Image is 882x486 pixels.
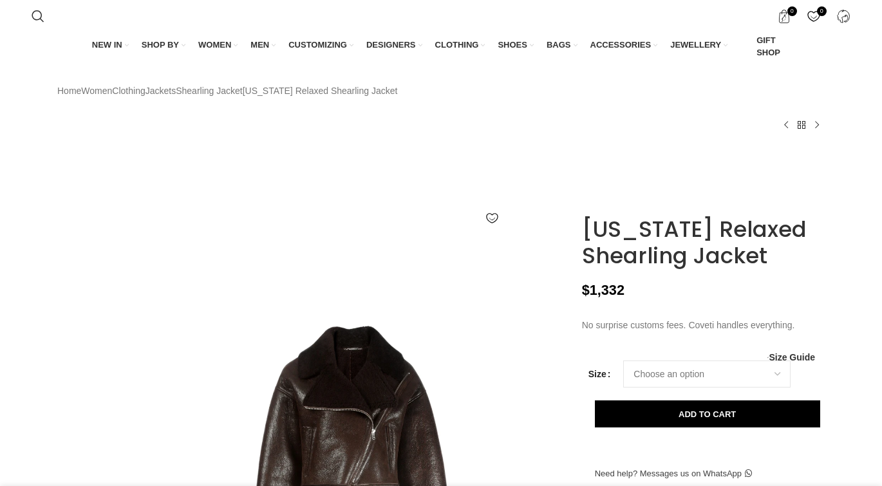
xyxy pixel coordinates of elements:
[740,32,790,61] a: GIFT SHOP
[787,6,797,16] span: 0
[366,39,416,51] span: DESIGNERS
[145,84,176,98] a: Jackets
[57,84,81,98] a: Home
[590,39,652,51] span: ACCESSORIES
[582,318,825,332] p: No surprise customs fees. Coveti handles everything.
[288,39,347,51] span: CUSTOMIZING
[176,84,243,98] a: Shearling Jacket
[25,32,857,61] div: Main navigation
[81,84,112,98] a: Women
[54,395,133,471] img: Nour Hammour Relaxed Shearling Jacket 2 3 scaled12552 nobg
[588,367,611,381] label: Size
[582,216,825,269] h1: [US_STATE] Relaxed Shearling Jacket
[595,400,820,427] button: Add to cart
[112,84,145,98] a: Clothing
[756,35,790,58] span: GIFT SHOP
[801,3,827,29] a: 0
[582,282,624,298] bdi: 1,332
[778,117,794,133] a: Previous product
[198,32,238,59] a: WOMEN
[142,32,185,59] a: SHOP BY
[817,6,827,16] span: 0
[25,3,51,29] a: Search
[670,39,721,51] span: JEWELLERY
[582,152,640,210] img: Nour Hammour
[250,39,269,51] span: MEN
[57,84,397,98] nav: Breadcrumb
[54,232,133,308] img: Nour Hammour Relaxed Shearling Jacket 9 scaled28114 nobg
[547,39,571,51] span: BAGS
[92,32,129,59] a: NEW IN
[771,3,798,29] a: 0
[809,117,825,133] a: Next product
[250,32,276,59] a: MEN
[498,39,527,51] span: SHOES
[243,84,398,98] span: [US_STATE] Relaxed Shearling Jacket
[288,32,353,59] a: CUSTOMIZING
[590,32,658,59] a: ACCESSORIES
[498,32,534,59] a: SHOES
[92,39,122,51] span: NEW IN
[54,314,133,389] img: Nour Hammour Relaxed Shearling Jacket 1 3 scaled52308 nobg
[547,32,577,59] a: BAGS
[366,32,422,59] a: DESIGNERS
[198,39,231,51] span: WOMEN
[670,32,727,59] a: JEWELLERY
[740,41,752,53] img: GiftBag
[801,3,827,29] div: My Wishlist
[435,32,485,59] a: CLOTHING
[142,39,179,51] span: SHOP BY
[435,39,479,51] span: CLOTHING
[582,282,590,298] span: $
